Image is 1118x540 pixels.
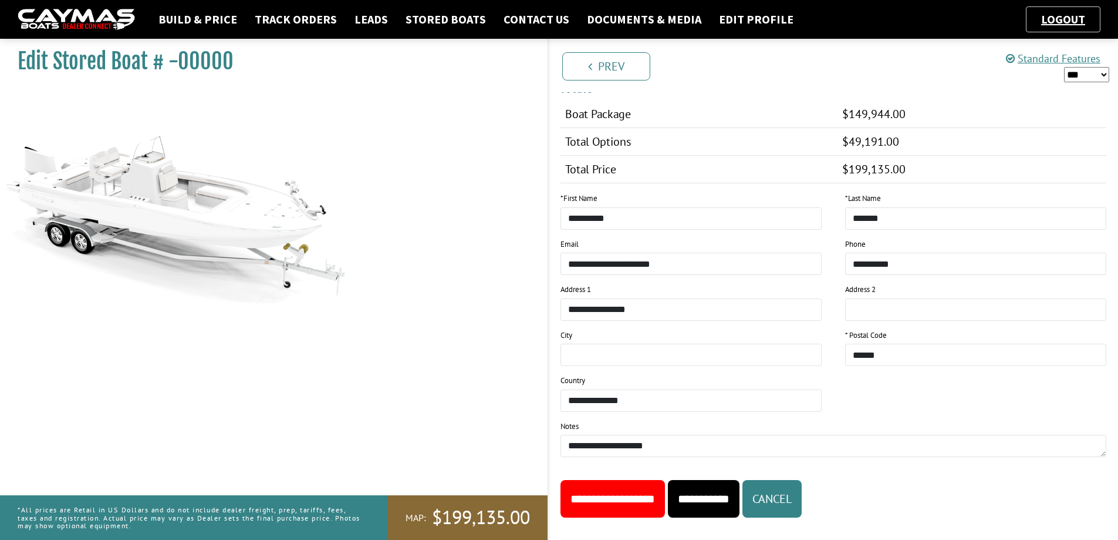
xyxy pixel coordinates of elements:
[249,12,343,27] a: Track Orders
[388,495,548,540] a: MAP:$199,135.00
[18,9,135,31] img: caymas-dealer-connect-2ed40d3bc7270c1d8d7ffb4b79bf05adc795679939227970def78ec6f6c03838.gif
[349,12,394,27] a: Leads
[845,284,876,296] label: Address 2
[18,500,362,535] p: *All prices are Retail in US Dollars and do not include dealer freight, prep, tariffs, fees, taxe...
[560,193,597,204] label: First Name
[18,48,518,75] h1: Edit Stored Boat # -00000
[1035,12,1091,26] a: Logout
[713,12,799,27] a: Edit Profile
[560,421,579,432] label: Notes
[560,128,838,156] td: Total Options
[560,156,838,183] td: Total Price
[842,106,906,122] span: $149,944.00
[842,134,899,149] span: $49,191.00
[845,239,866,250] label: Phone
[742,480,802,518] button: Cancel
[432,505,530,530] span: $199,135.00
[406,512,426,524] span: MAP:
[153,12,243,27] a: Build & Price
[560,330,572,341] label: City
[845,330,887,341] label: * Postal Code
[560,375,585,387] label: Country
[562,52,650,81] a: Prev
[1006,52,1100,65] a: Standard Features
[498,12,575,27] a: Contact Us
[560,100,838,128] td: Boat Package
[560,284,591,296] label: Address 1
[845,193,881,204] label: Last Name
[400,12,492,27] a: Stored Boats
[581,12,707,27] a: Documents & Media
[560,239,579,250] label: Email
[842,162,906,177] span: $199,135.00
